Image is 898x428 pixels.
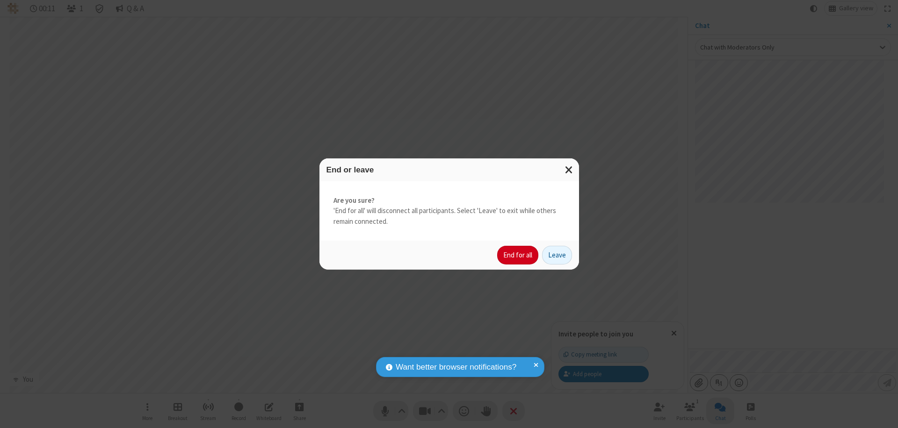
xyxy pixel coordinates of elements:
[542,246,572,264] button: Leave
[497,246,538,264] button: End for all
[559,158,579,181] button: Close modal
[333,195,565,206] strong: Are you sure?
[396,361,516,373] span: Want better browser notifications?
[326,165,572,174] h3: End or leave
[319,181,579,241] div: 'End for all' will disconnect all participants. Select 'Leave' to exit while others remain connec...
